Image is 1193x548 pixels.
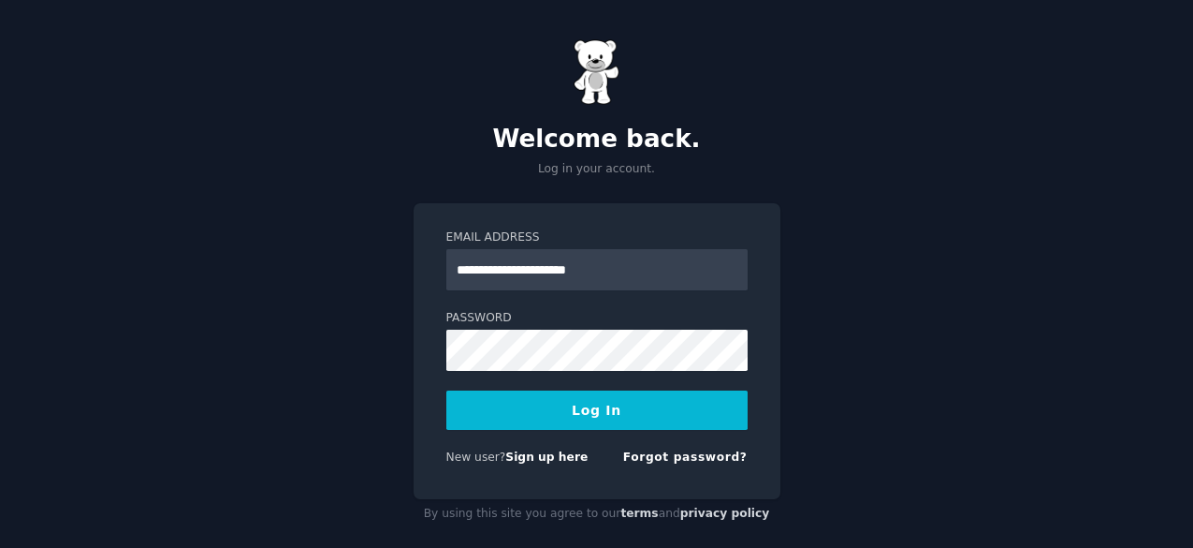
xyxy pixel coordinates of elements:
[620,507,658,520] a: terms
[446,451,506,464] span: New user?
[623,451,748,464] a: Forgot password?
[680,507,770,520] a: privacy policy
[574,39,620,105] img: Gummy Bear
[414,499,780,529] div: By using this site you agree to our and
[414,161,780,178] p: Log in your account.
[505,451,588,464] a: Sign up here
[446,391,748,430] button: Log In
[446,230,748,246] label: Email Address
[414,125,780,155] h2: Welcome back.
[446,310,748,327] label: Password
